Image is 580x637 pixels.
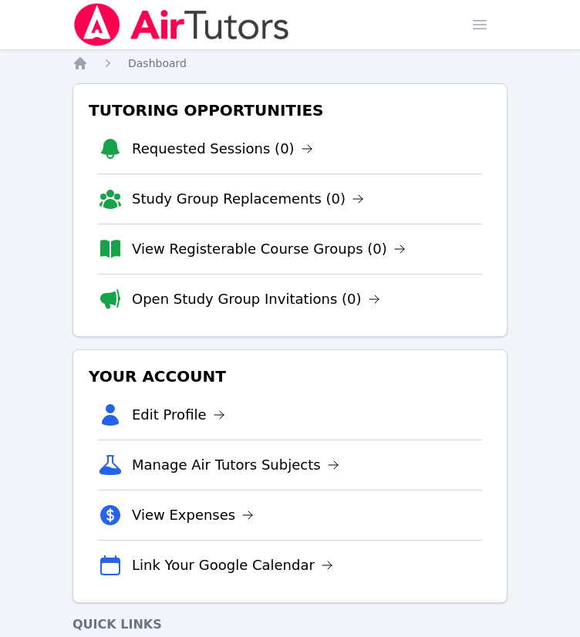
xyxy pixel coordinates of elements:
a: View Registerable Course Groups (0) [132,238,406,260]
a: Open Study Group Invitations (0) [132,288,380,310]
a: Manage Air Tutors Subjects [132,454,339,476]
img: Air Tutors [72,3,291,46]
h3: Your Account [86,362,494,390]
a: Edit Profile [132,404,225,426]
a: Study Group Replacements (0) [132,188,364,210]
a: Dashboard [128,56,187,71]
h4: Quick Links [72,615,507,634]
a: Requested Sessions (0) [132,138,313,160]
span: Dashboard [128,57,187,69]
nav: Breadcrumb [72,56,507,71]
a: View Expenses [132,504,254,526]
h3: Tutoring Opportunities [86,96,494,124]
a: Link Your Google Calendar [132,554,333,576]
